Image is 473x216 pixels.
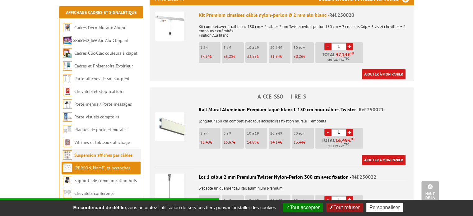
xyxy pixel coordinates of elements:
p: € [224,140,244,145]
div: Lot 1 câble 2 mm Premium Twister Nylon-Perlon 300 cm avec fixation - [155,173,408,181]
p: Longueur 150 cm complet avec tous accessoires fixation murale + embouts [155,115,408,123]
img: Porte-affiches de sol sur pied [63,74,72,83]
a: + [346,129,353,136]
p: 20 à 49 [270,198,290,203]
img: Lot 1 câble 2 mm Premium Twister Nylon-Perlon 300 cm avec fixation [155,173,184,203]
span: 16,49 [200,140,210,145]
p: € [270,140,290,145]
p: 5 à 9 [224,198,244,203]
a: [PERSON_NAME] et Accroches tableaux [63,165,130,183]
sup: HT [351,137,355,141]
p: € [270,54,290,59]
a: Cadres et Présentoirs Extérieur [74,63,133,69]
p: 50 et + [294,198,314,203]
span: € [335,138,355,143]
img: Vitrines et tableaux affichage [63,138,72,147]
p: 20 à 49 [270,131,290,136]
p: 50 et + [294,45,314,50]
a: Suspension affiches par câbles [74,152,132,158]
a: Porte-visuels comptoirs [74,114,119,120]
span: Réf.250022 [351,174,376,180]
p: € [247,54,267,59]
span: 14,89 [247,140,257,145]
span: 35,28 [224,54,233,59]
p: 10 à 19 [247,45,267,50]
button: Tout accepter [283,203,323,212]
img: Cadres Clic-Clac couleurs à clapet [63,48,72,58]
p: € [247,140,267,145]
sup: TTC [344,57,349,60]
a: Ajouter à mon panier [362,69,406,79]
p: € [200,54,220,59]
a: Cadres Deco Muraux Alu ou [GEOGRAPHIC_DATA] [63,25,127,43]
span: 30,26 [294,54,303,59]
p: 10 à 19 [247,131,267,136]
img: Chevalets conférence [63,189,72,198]
span: Réf.250021 [359,106,384,113]
p: 1 à 4 [200,45,220,50]
strong: En continuant de défiler, [73,205,127,210]
a: Porte-affiches de sol sur pied [74,76,129,81]
a: - [324,129,332,136]
a: - [324,43,332,50]
div: Kit Premium cimaises câble nylon-perlon Ø 2 mm alu blanc - [199,11,408,19]
a: - [324,196,332,203]
a: Supports de communication bois [74,178,137,183]
img: Cadres et Présentoirs Extérieur [63,61,72,71]
a: + [346,196,353,203]
p: 5 à 9 [224,131,244,136]
a: Plaques de porte et murales [74,127,128,132]
img: Porte-menus / Porte-messages [63,99,72,109]
span: Réf.250020 [329,12,354,18]
a: Affichage Cadres et Signalétique [66,10,137,15]
h4: ACCESSOIRES [150,94,414,100]
p: € [294,140,314,145]
span: 44,57 [334,58,342,63]
a: Vitrines et tableaux affichage [74,140,130,145]
p: 1 à 4 [200,131,220,136]
p: € [294,54,314,59]
p: 50 et + [294,131,314,136]
span: 31,84 [270,54,280,59]
span: 37,14 [200,54,210,59]
img: Porte-visuels comptoirs [63,112,72,122]
p: Total [317,52,363,63]
button: Personnaliser (fenêtre modale) [366,203,403,212]
p: Kit complet avec 1 rail blanc 150 cm + 2 câbles 2mm Twister nylon-perlon 150 cm + 2 crochets Grip... [199,20,408,38]
a: Chevalets et stop trottoirs [74,89,124,94]
p: 20 à 49 [270,45,290,50]
a: Cadres Clic-Clac Alu Clippant [74,38,129,43]
a: + [346,43,353,50]
button: Tout refuser [326,203,363,212]
sup: TTC [344,143,349,146]
p: € [200,140,220,145]
span: vous acceptez l'utilisation de services tiers pouvant installer des cookies [70,205,279,210]
span: € [348,52,350,57]
span: 33,53 [247,54,257,59]
a: Chevalets conférence [74,191,114,196]
img: Plaques de porte et murales [63,125,72,134]
div: Rail Mural Aluminium Premium laqué blanc L 150 cm pour câbles Twister - [155,106,408,113]
span: 14,14 [270,140,280,145]
span: 13,44 [294,140,303,145]
span: Soit € [328,144,349,149]
p: € [224,54,244,59]
span: Soit € [327,58,349,63]
a: Ajouter à mon panier [362,155,406,165]
sup: HT [350,51,355,55]
span: 16,49 [335,138,348,143]
img: Rail Mural Aluminium Premium laqué blanc L 150 cm pour câbles Twister [155,112,184,141]
img: Cadres Deco Muraux Alu ou Bois [63,23,72,32]
p: 10 à 19 [247,198,267,203]
a: Porte-menus / Porte-messages [74,101,132,107]
img: Cimaises et Accroches tableaux [63,163,72,172]
img: Chevalets et stop trottoirs [63,87,72,96]
p: S'adapte uniquement au Rail aluminium Premium [155,182,408,191]
span: 19.79 [334,144,342,149]
a: Cadres Clic-Clac couleurs à clapet [74,50,137,56]
span: 15,67 [224,140,233,145]
span: 37,14 [336,52,348,57]
img: Kit Premium cimaises câble nylon-perlon Ø 2 mm alu blanc [155,11,184,41]
img: Suspension affiches par câbles [63,150,72,160]
a: Haut de la page [421,181,439,207]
